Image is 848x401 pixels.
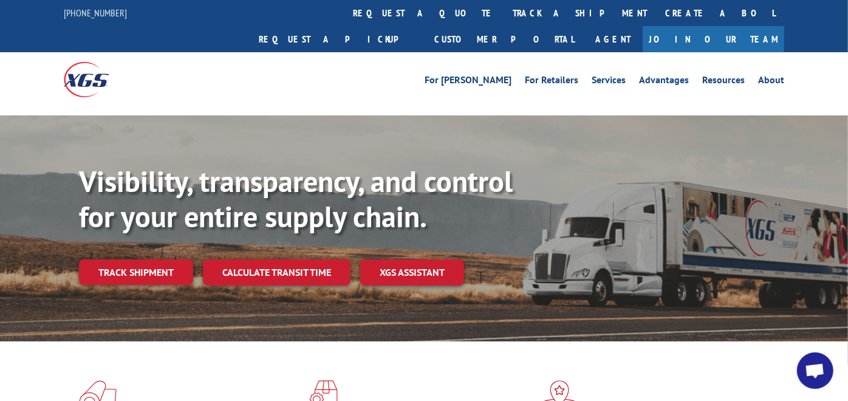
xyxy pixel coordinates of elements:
a: [PHONE_NUMBER] [64,7,127,19]
a: Agent [583,26,643,52]
a: Services [592,75,626,89]
div: Open chat [797,352,833,389]
a: About [758,75,784,89]
a: Track shipment [79,259,193,285]
a: For Retailers [525,75,578,89]
a: Advantages [639,75,689,89]
a: Resources [702,75,745,89]
a: Customer Portal [425,26,583,52]
b: Visibility, transparency, and control for your entire supply chain. [79,162,513,235]
a: For [PERSON_NAME] [425,75,511,89]
a: XGS ASSISTANT [360,259,464,286]
a: Request a pickup [250,26,425,52]
a: Join Our Team [643,26,784,52]
a: Calculate transit time [203,259,350,286]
